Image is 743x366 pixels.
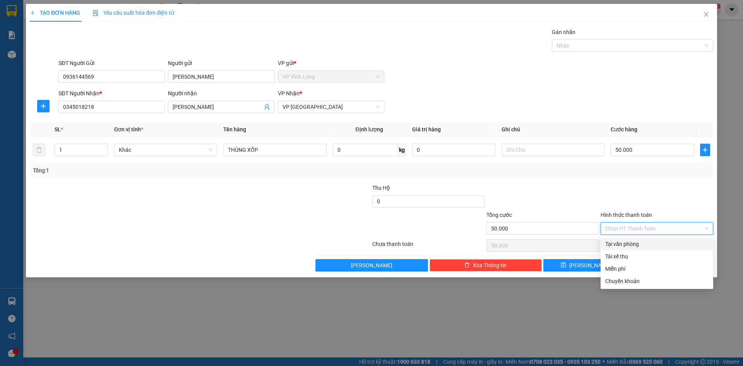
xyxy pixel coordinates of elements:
[695,4,717,26] button: Close
[356,126,383,132] span: Định lượng
[703,11,709,17] span: close
[700,147,710,153] span: plus
[33,166,287,175] div: Tổng: 1
[611,126,637,132] span: Cước hàng
[223,126,246,132] span: Tên hàng
[601,212,652,218] label: Hình thức thanh toán
[168,89,274,98] div: Người nhận
[543,259,627,271] button: save[PERSON_NAME]
[412,144,495,156] input: 0
[278,59,384,67] div: VP gửi
[168,59,274,67] div: Người gửi
[92,10,174,16] span: Yêu cầu xuất hóa đơn điện tử
[30,10,80,16] span: TẠO ĐƠN HÀNG
[114,126,143,132] span: Đơn vị tính
[351,261,392,270] span: [PERSON_NAME]
[605,240,709,248] div: Tại văn phòng
[372,185,390,191] span: Thu Hộ
[371,240,486,253] div: Chưa thanh toán
[58,89,165,98] div: SĐT Người Nhận
[55,126,61,132] span: SL
[315,259,428,271] button: [PERSON_NAME]
[58,59,165,67] div: SĐT Người Gửi
[605,277,709,285] div: Chuyển khoản
[278,90,300,96] span: VP Nhận
[561,262,566,268] span: save
[552,29,575,35] label: Gán nhãn
[264,104,270,110] span: user-add
[38,103,49,109] span: plus
[430,259,542,271] button: deleteXóa Thông tin
[33,144,45,156] button: delete
[37,100,50,112] button: plus
[398,144,406,156] span: kg
[569,261,611,270] span: [PERSON_NAME]
[223,144,326,156] input: VD: Bàn, Ghế
[92,10,99,16] img: icon
[498,122,608,137] th: Ghi chú
[412,126,441,132] span: Giá trị hàng
[502,144,604,156] input: Ghi Chú
[30,10,35,15] span: plus
[119,144,212,156] span: Khác
[282,71,380,82] span: VP Vĩnh Long
[464,262,470,268] span: delete
[486,212,512,218] span: Tổng cước
[473,261,507,270] span: Xóa Thông tin
[605,265,709,273] div: Miễn phí
[282,101,380,113] span: VP Sài Gòn
[605,252,709,261] div: Tài xế thu
[700,144,710,156] button: plus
